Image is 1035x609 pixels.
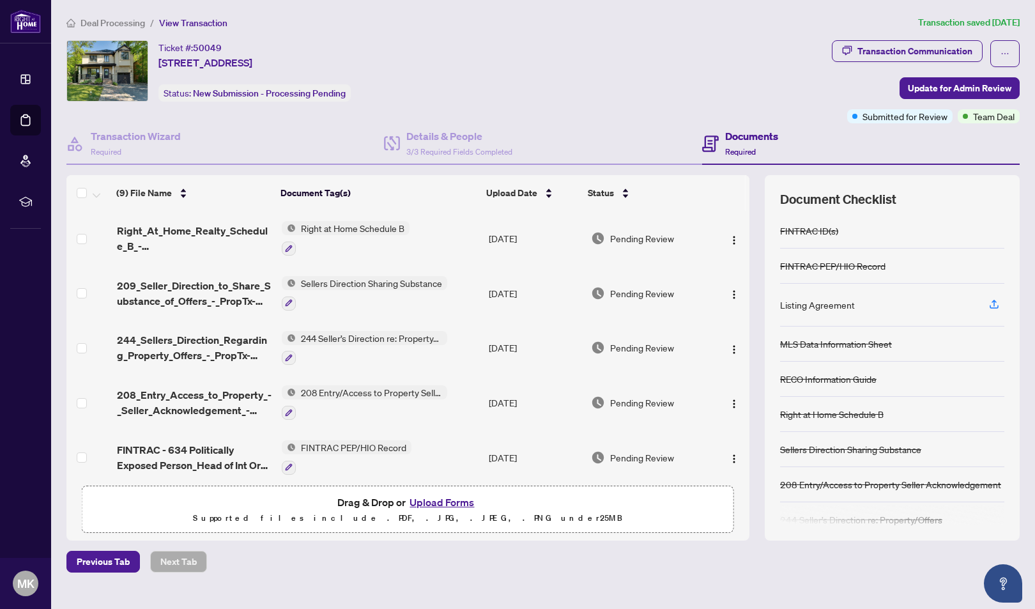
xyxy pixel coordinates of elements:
button: Logo [724,447,744,468]
span: View Transaction [159,17,227,29]
img: Document Status [591,396,605,410]
button: Open asap [984,564,1022,603]
h4: Documents [725,128,778,144]
span: Status [588,186,614,200]
span: Deal Processing [80,17,145,29]
img: Status Icon [282,331,296,345]
span: Submitted for Review [862,109,947,123]
div: MLS Data Information Sheet [780,337,892,351]
span: 50049 [193,42,222,54]
img: Status Icon [282,276,296,290]
span: home [66,19,75,27]
div: FINTRAC ID(s) [780,224,838,238]
img: logo [10,10,41,33]
button: Transaction Communication [832,40,983,62]
span: New Submission - Processing Pending [193,88,346,99]
span: 244 Seller’s Direction re: Property/Offers [296,331,447,345]
img: Logo [729,454,739,464]
span: [STREET_ADDRESS] [158,55,252,70]
button: Logo [724,337,744,358]
td: [DATE] [484,211,586,266]
button: Logo [724,228,744,249]
td: [DATE] [484,321,586,376]
span: (9) File Name [116,186,172,200]
img: Document Status [591,341,605,355]
span: 208 Entry/Access to Property Seller Acknowledgement [296,385,447,399]
span: Pending Review [610,451,674,465]
span: FINTRAC - 634 Politically Exposed Person_Head of Int Org Checklist_Record A - PropTx-OREA_[DATE] ... [117,442,272,473]
button: Upload Forms [406,494,478,511]
img: Status Icon [282,385,296,399]
span: Drag & Drop orUpload FormsSupported files include .PDF, .JPG, .JPEG, .PNG under25MB [82,486,733,534]
th: (9) File Name [111,175,275,211]
button: Status Icon208 Entry/Access to Property Seller Acknowledgement [282,385,447,420]
span: Sellers Direction Sharing Substance [296,276,447,290]
span: Required [91,147,121,157]
button: Status IconRight at Home Schedule B [282,221,410,256]
button: Status IconFINTRAC PEP/HIO Record [282,440,411,475]
button: Previous Tab [66,551,140,573]
span: ellipsis [1000,49,1009,58]
img: Logo [729,289,739,300]
img: Logo [729,235,739,245]
article: Transaction saved [DATE] [918,15,1020,30]
td: [DATE] [484,430,586,485]
span: Previous Tab [77,551,130,572]
span: 3/3 Required Fields Completed [406,147,512,157]
td: [DATE] [484,375,586,430]
img: Status Icon [282,440,296,454]
button: Next Tab [150,551,207,573]
button: Update for Admin Review [900,77,1020,99]
div: Ticket #: [158,40,222,55]
h4: Transaction Wizard [91,128,181,144]
span: 208_Entry_Access_to_Property_-_Seller_Acknowledgement_-_PropTx-[PERSON_NAME].pdf [117,387,272,418]
span: Pending Review [610,231,674,245]
span: FINTRAC PEP/HIO Record [296,440,411,454]
div: 208 Entry/Access to Property Seller Acknowledgement [780,477,1001,491]
th: Document Tag(s) [275,175,481,211]
span: Right_At_Home_Realty_Schedule_B_-_Agreement_of_Purchase_and_Sale.pdf [117,223,272,254]
img: Status Icon [282,221,296,235]
span: 209_Seller_Direction_to_Share_Substance_of_Offers_-_PropTx-[PERSON_NAME].pdf [117,278,272,309]
span: MK [17,574,34,592]
span: Pending Review [610,396,674,410]
td: [DATE] [484,266,586,321]
img: Logo [729,399,739,409]
div: FINTRAC PEP/HIO Record [780,259,885,273]
span: Team Deal [973,109,1015,123]
img: Logo [729,344,739,355]
span: 244_Sellers_Direction_Regarding_Property_Offers_-_PropTx-[PERSON_NAME].pdf [117,332,272,363]
th: Upload Date [481,175,583,211]
div: Status: [158,84,351,102]
h4: Details & People [406,128,512,144]
th: Status [583,175,710,211]
img: Document Status [591,451,605,465]
span: Drag & Drop or [337,494,478,511]
img: IMG-C12257448_1.jpg [67,41,148,101]
img: Document Status [591,286,605,300]
div: Transaction Communication [857,41,972,61]
li: / [150,15,154,30]
div: Sellers Direction Sharing Substance [780,442,921,456]
div: Right at Home Schedule B [780,407,884,421]
span: Pending Review [610,286,674,300]
p: Supported files include .PDF, .JPG, .JPEG, .PNG under 25 MB [90,511,726,526]
span: Upload Date [486,186,537,200]
span: Pending Review [610,341,674,355]
span: Right at Home Schedule B [296,221,410,235]
span: Required [725,147,756,157]
button: Status Icon244 Seller’s Direction re: Property/Offers [282,331,447,366]
div: Listing Agreement [780,298,855,312]
div: RECO Information Guide [780,372,877,386]
img: Document Status [591,231,605,245]
button: Logo [724,283,744,304]
span: Document Checklist [780,190,896,208]
span: Update for Admin Review [908,78,1011,98]
button: Logo [724,392,744,413]
button: Status IconSellers Direction Sharing Substance [282,276,447,311]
